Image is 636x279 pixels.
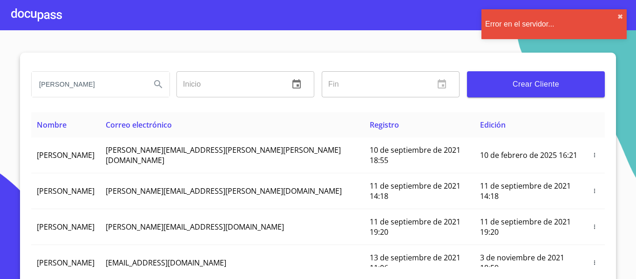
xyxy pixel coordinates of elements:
button: Search [147,73,169,95]
span: 3 de noviembre de 2021 18:59 [480,252,564,273]
span: [EMAIL_ADDRESS][DOMAIN_NAME] [106,258,226,268]
span: 11 de septiembre de 2021 14:18 [480,181,571,201]
span: [PERSON_NAME][EMAIL_ADDRESS][PERSON_NAME][DOMAIN_NAME] [106,186,342,196]
span: Nombre [37,120,67,130]
span: Registro [370,120,399,130]
span: [PERSON_NAME] [37,150,95,160]
input: search [32,72,143,97]
span: Edición [480,120,506,130]
span: [PERSON_NAME] [37,258,95,268]
button: close [617,13,623,20]
span: [PERSON_NAME][EMAIL_ADDRESS][DOMAIN_NAME] [106,222,284,232]
span: 10 de septiembre de 2021 18:55 [370,145,460,165]
span: 13 de septiembre de 2021 11:06 [370,252,460,273]
span: 11 de septiembre de 2021 14:18 [370,181,460,201]
span: Crear Cliente [474,78,597,91]
span: [PERSON_NAME] [37,186,95,196]
span: 11 de septiembre de 2021 19:20 [480,217,571,237]
span: 11 de septiembre de 2021 19:20 [370,217,460,237]
span: 10 de febrero de 2025 16:21 [480,150,577,160]
div: Error en el servidor... [485,20,617,28]
span: Correo electrónico [106,120,172,130]
button: Crear Cliente [467,71,605,97]
span: [PERSON_NAME][EMAIL_ADDRESS][PERSON_NAME][PERSON_NAME][DOMAIN_NAME] [106,145,341,165]
span: [PERSON_NAME] [37,222,95,232]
